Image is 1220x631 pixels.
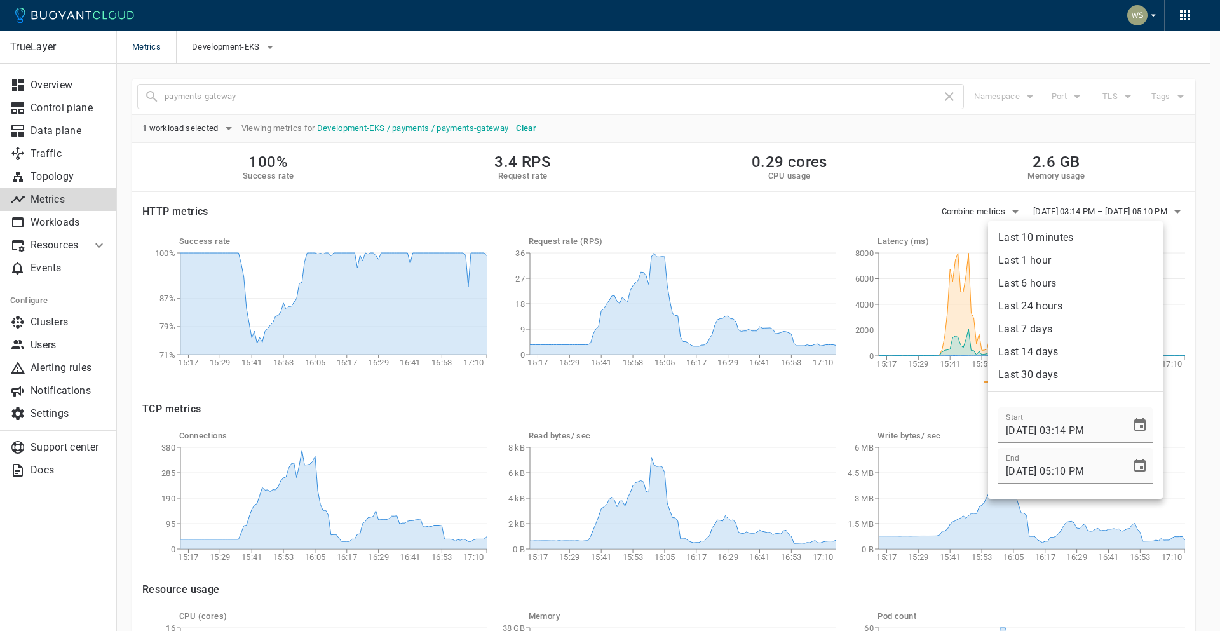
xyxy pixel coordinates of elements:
[988,318,1163,341] li: Last 7 days
[988,341,1163,363] li: Last 14 days
[988,226,1163,249] li: Last 10 minutes
[988,363,1163,386] li: Last 30 days
[1127,412,1153,438] button: Choose date, selected date is Aug 21, 2025
[988,295,1163,318] li: Last 24 hours
[988,249,1163,272] li: Last 1 hour
[988,272,1163,295] li: Last 6 hours
[1006,452,1019,463] label: End
[1006,412,1023,423] label: Start
[998,448,1122,484] input: mm/dd/yyyy hh:mm (a|p)m
[998,407,1122,443] input: mm/dd/yyyy hh:mm (a|p)m
[1127,453,1153,478] button: Choose date, selected date is Aug 21, 2025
